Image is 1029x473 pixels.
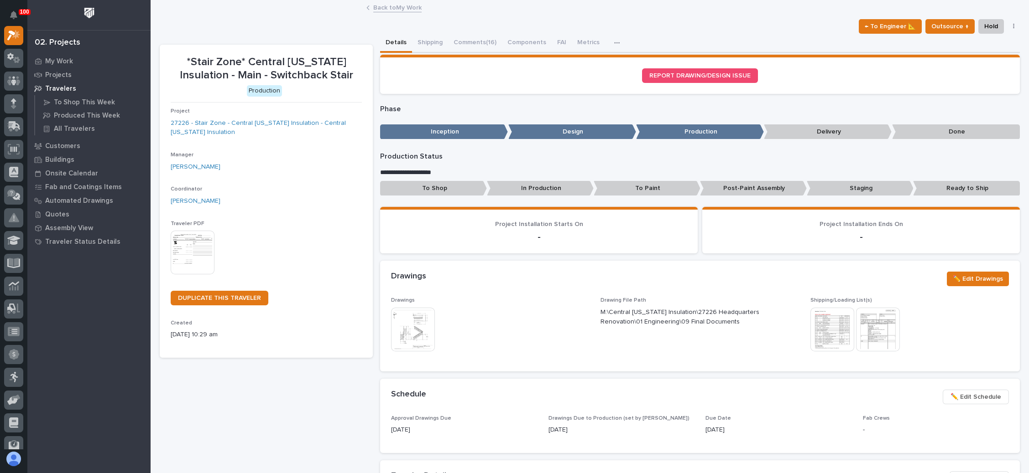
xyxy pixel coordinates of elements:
[54,98,115,107] p: To Shop This Week
[27,68,151,82] a: Projects
[171,320,192,326] span: Created
[373,2,422,12] a: Back toMy Work
[913,181,1020,196] p: Ready to Ship
[943,390,1009,404] button: ✏️ Edit Schedule
[45,71,72,79] p: Projects
[27,207,151,221] a: Quotes
[636,124,764,139] p: Production
[925,19,975,34] button: Outsource ↑
[820,221,903,227] span: Project Installation Ends On
[81,5,98,21] img: Workspace Logo
[4,5,23,25] button: Notifications
[487,181,594,196] p: In Production
[45,238,120,246] p: Traveler Status Details
[548,416,689,421] span: Drawings Due to Production (set by [PERSON_NAME])
[380,181,487,196] p: To Shop
[572,34,605,53] button: Metrics
[171,118,362,138] a: 27226 - Stair Zone - Central [US_STATE] Insulation - Central [US_STATE] Insulation
[27,139,151,153] a: Customers
[171,221,204,226] span: Traveler PDF
[178,295,261,301] span: DUPLICATE THIS TRAVELER
[764,124,892,139] p: Delivery
[27,54,151,68] a: My Work
[4,449,23,468] button: users-avatar
[35,38,80,48] div: 02. Projects
[502,34,552,53] button: Components
[45,211,69,219] p: Quotes
[601,308,777,327] p: M:\Central [US_STATE] Insulation\27226 Headquarters Renovation\01 Engineering\09 Final Documents
[27,166,151,180] a: Onsite Calendar
[27,235,151,248] a: Traveler Status Details
[171,291,268,305] a: DUPLICATE THIS TRAVELER
[713,231,1009,242] p: -
[35,109,151,122] a: Produced This Week
[45,156,74,164] p: Buildings
[380,124,508,139] p: Inception
[380,105,1020,113] p: Phase
[859,19,922,34] button: ← To Engineer 📐
[45,57,73,66] p: My Work
[705,425,851,435] p: [DATE]
[391,272,426,282] h2: Drawings
[35,96,151,108] a: To Shop This Week
[171,56,362,82] p: *Stair Zone* Central [US_STATE] Insulation - Main - Switchback Stair
[45,197,113,205] p: Automated Drawings
[548,425,695,435] p: [DATE]
[380,152,1020,161] p: Production Status
[807,181,914,196] p: Staging
[947,272,1009,286] button: ✏️ Edit Drawings
[984,21,998,32] span: Hold
[171,196,220,206] a: [PERSON_NAME]
[27,180,151,194] a: Fab and Coatings Items
[171,330,362,339] p: [DATE] 10:29 am
[171,108,190,114] span: Project
[863,416,890,421] span: Fab Crews
[171,152,193,158] span: Manager
[863,425,1009,435] p: -
[27,153,151,166] a: Buildings
[705,416,731,421] span: Due Date
[412,34,448,53] button: Shipping
[552,34,572,53] button: FAI
[594,181,700,196] p: To Paint
[951,391,1001,402] span: ✏️ Edit Schedule
[391,425,537,435] p: [DATE]
[20,9,29,15] p: 100
[45,85,76,93] p: Travelers
[892,124,1020,139] p: Done
[45,224,93,232] p: Assembly View
[11,11,23,26] div: Notifications100
[45,183,122,191] p: Fab and Coatings Items
[391,416,451,421] span: Approval Drawings Due
[35,122,151,135] a: All Travelers
[27,221,151,235] a: Assembly View
[45,170,98,178] p: Onsite Calendar
[978,19,1004,34] button: Hold
[27,194,151,207] a: Automated Drawings
[865,21,916,32] span: ← To Engineer 📐
[495,221,583,227] span: Project Installation Starts On
[171,186,202,192] span: Coordinator
[391,390,426,400] h2: Schedule
[700,181,807,196] p: Post-Paint Assembly
[45,142,80,150] p: Customers
[601,298,646,303] span: Drawing File Path
[391,231,687,242] p: -
[810,298,872,303] span: Shipping/Loading List(s)
[931,21,969,32] span: Outsource ↑
[391,298,415,303] span: Drawings
[642,68,758,83] a: REPORT DRAWING/DESIGN ISSUE
[27,82,151,95] a: Travelers
[171,162,220,172] a: [PERSON_NAME]
[54,112,120,120] p: Produced This Week
[448,34,502,53] button: Comments (16)
[953,273,1003,284] span: ✏️ Edit Drawings
[649,72,751,79] span: REPORT DRAWING/DESIGN ISSUE
[54,125,95,133] p: All Travelers
[247,85,282,97] div: Production
[380,34,412,53] button: Details
[508,124,636,139] p: Design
